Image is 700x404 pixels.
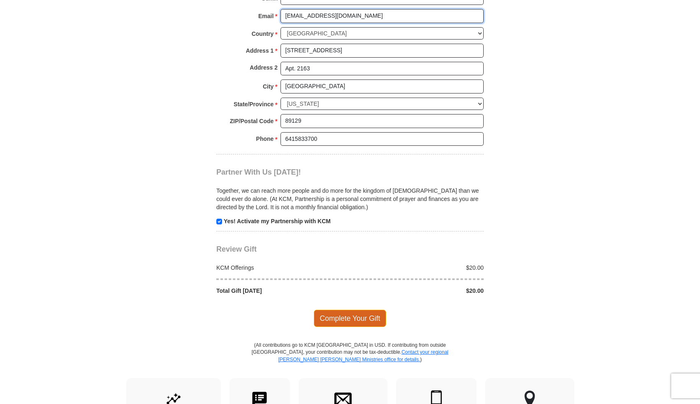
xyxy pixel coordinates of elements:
[212,287,350,295] div: Total Gift [DATE]
[230,115,274,127] strong: ZIP/Postal Code
[234,98,274,110] strong: State/Province
[216,187,484,211] p: Together, we can reach more people and do more for the kingdom of [DEMOGRAPHIC_DATA] than we coul...
[251,342,449,378] p: (All contributions go to KCM [GEOGRAPHIC_DATA] in USD. If contributing from outside [GEOGRAPHIC_D...
[216,245,257,253] span: Review Gift
[350,264,488,272] div: $20.00
[350,287,488,295] div: $20.00
[252,28,274,40] strong: Country
[246,45,274,56] strong: Address 1
[314,310,387,327] span: Complete Your Gift
[224,218,331,224] strong: Yes! Activate my Partnership with KCM
[263,81,274,92] strong: City
[250,62,278,73] strong: Address 2
[258,10,274,22] strong: Email
[212,264,350,272] div: KCM Offerings
[216,168,301,176] span: Partner With Us [DATE]!
[278,349,448,362] a: Contact your regional [PERSON_NAME] [PERSON_NAME] Ministries office for details.
[256,133,274,145] strong: Phone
